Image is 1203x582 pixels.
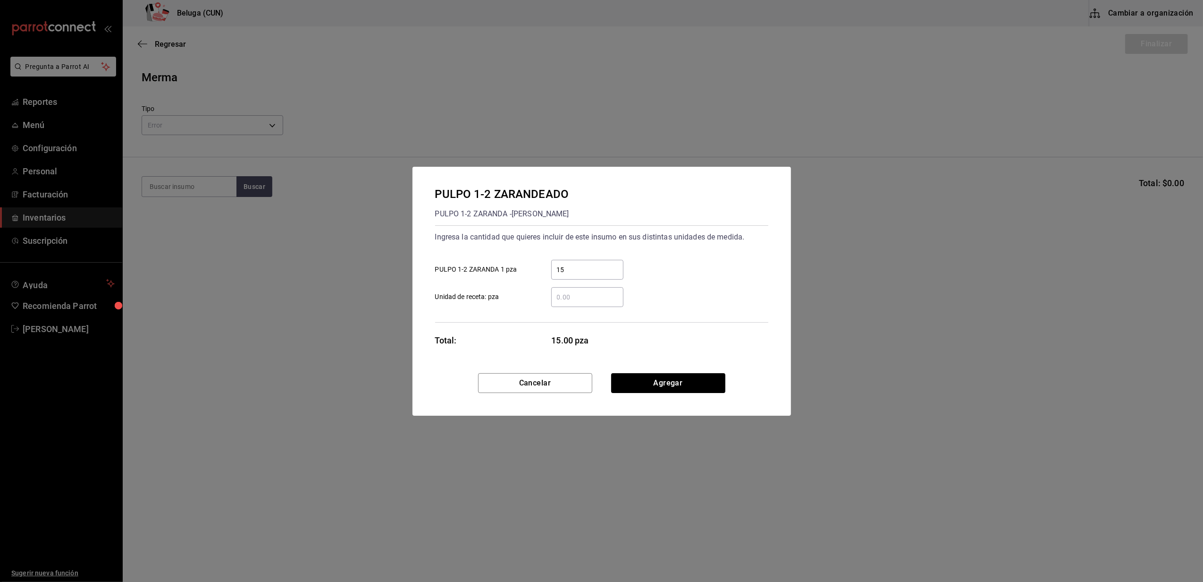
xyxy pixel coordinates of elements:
div: Ingresa la cantidad que quieres incluir de este insumo en sus distintas unidades de medida. [435,230,768,245]
button: Agregar [611,373,725,393]
div: PULPO 1-2 ZARANDEADO [435,186,569,203]
input: Unidad de receta: pza [551,291,623,303]
span: Unidad de receta: pza [435,292,499,302]
span: PULPO 1-2 ZARANDA 1 pza [435,265,517,274]
span: 15.00 pza [552,334,624,347]
input: PULPO 1-2 ZARANDA 1 pza [551,264,623,275]
button: Cancelar [478,373,592,393]
div: Total: [435,334,457,347]
div: PULPO 1-2 ZARANDA - [PERSON_NAME] [435,206,569,222]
